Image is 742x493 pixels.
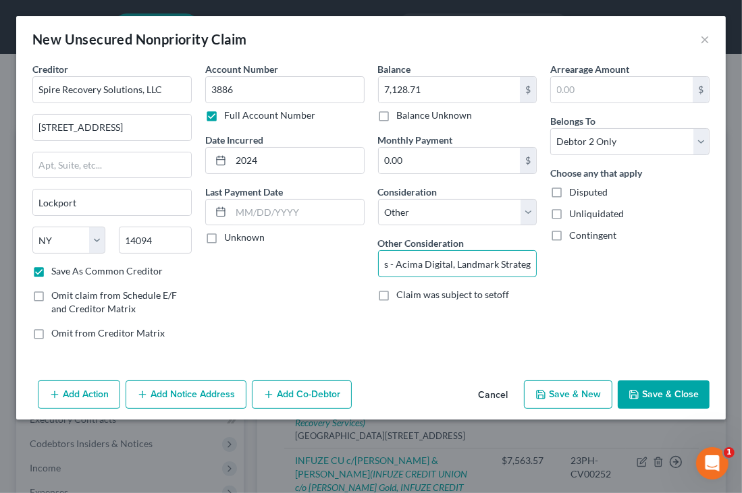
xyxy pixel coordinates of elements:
[205,185,283,199] label: Last Payment Date
[33,190,191,215] input: Enter city...
[700,31,710,47] button: ×
[32,30,246,49] div: New Unsecured Nonpriority Claim
[378,133,453,147] label: Monthly Payment
[378,185,438,199] label: Consideration
[724,447,735,458] span: 1
[33,152,191,178] input: Apt, Suite, etc...
[551,77,693,103] input: 0.00
[569,229,616,241] span: Contingent
[224,109,315,122] label: Full Account Number
[693,77,709,103] div: $
[397,109,473,122] label: Balance Unknown
[550,166,642,180] label: Choose any that apply
[569,186,608,198] span: Disputed
[379,148,521,173] input: 0.00
[696,447,728,480] iframe: Intercom live chat
[231,148,364,173] input: MM/DD/YYYY
[224,231,265,244] label: Unknown
[205,62,278,76] label: Account Number
[524,380,612,409] button: Save & New
[550,115,595,127] span: Belongs To
[32,76,192,103] input: Search creditor by name...
[119,227,192,254] input: Enter zip...
[467,382,519,409] button: Cancel
[231,200,364,225] input: MM/DD/YYYY
[38,380,120,409] button: Add Action
[520,148,536,173] div: $
[126,380,246,409] button: Add Notice Address
[51,289,177,314] span: Omit claim from Schedule E/F and Creditor Matrix
[378,236,465,250] label: Other Consideration
[51,264,163,278] label: Save As Common Creditor
[397,289,510,300] span: Claim was subject to setoff
[252,380,352,409] button: Add Co-Debtor
[569,208,624,219] span: Unliquidated
[379,251,537,277] input: Specify...
[205,133,263,147] label: Date Incurred
[618,380,710,409] button: Save & Close
[379,77,521,103] input: 0.00
[378,62,411,76] label: Balance
[33,115,191,140] input: Enter address...
[520,77,536,103] div: $
[32,63,68,75] span: Creditor
[51,327,165,339] span: Omit from Creditor Matrix
[205,76,365,103] input: --
[550,62,629,76] label: Arrearage Amount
